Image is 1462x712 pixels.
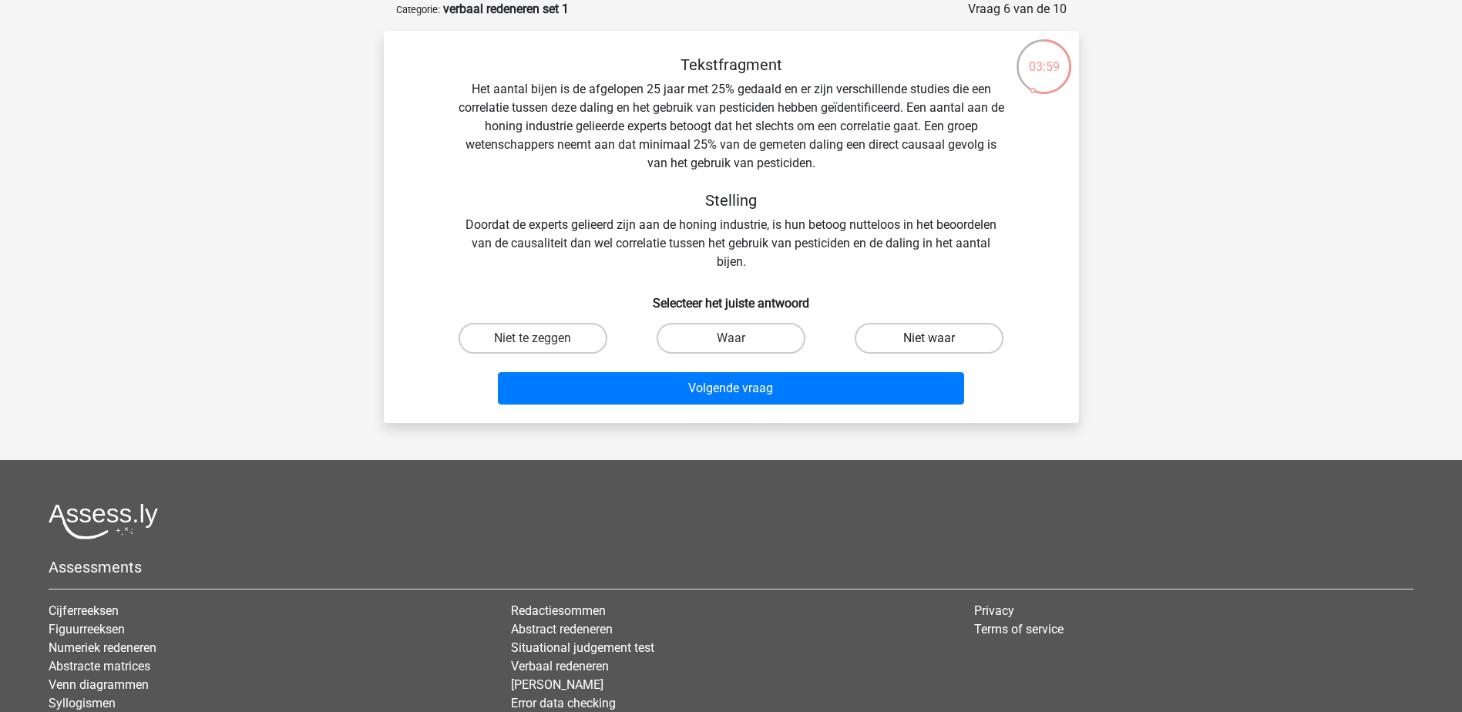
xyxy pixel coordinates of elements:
[49,659,150,673] a: Abstracte matrices
[974,622,1064,636] a: Terms of service
[511,622,613,636] a: Abstract redeneren
[408,55,1054,271] div: Het aantal bijen is de afgelopen 25 jaar met 25% gedaald en er zijn verschillende studies die een...
[49,558,1413,576] h5: Assessments
[49,640,156,655] a: Numeriek redeneren
[49,622,125,636] a: Figuurreeksen
[511,603,606,618] a: Redactiesommen
[458,191,1005,210] h5: Stelling
[459,323,607,354] label: Niet te zeggen
[511,677,603,692] a: [PERSON_NAME]
[396,4,440,15] small: Categorie:
[657,323,805,354] label: Waar
[498,372,964,405] button: Volgende vraag
[443,2,569,16] strong: verbaal redeneren set 1
[49,677,149,692] a: Venn diagrammen
[1015,38,1073,76] div: 03:59
[458,55,1005,74] h5: Tekstfragment
[49,696,116,710] a: Syllogismen
[974,603,1014,618] a: Privacy
[511,659,609,673] a: Verbaal redeneren
[408,284,1054,311] h6: Selecteer het juiste antwoord
[511,696,616,710] a: Error data checking
[49,503,158,539] img: Assessly logo
[49,603,119,618] a: Cijferreeksen
[511,640,654,655] a: Situational judgement test
[855,323,1003,354] label: Niet waar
